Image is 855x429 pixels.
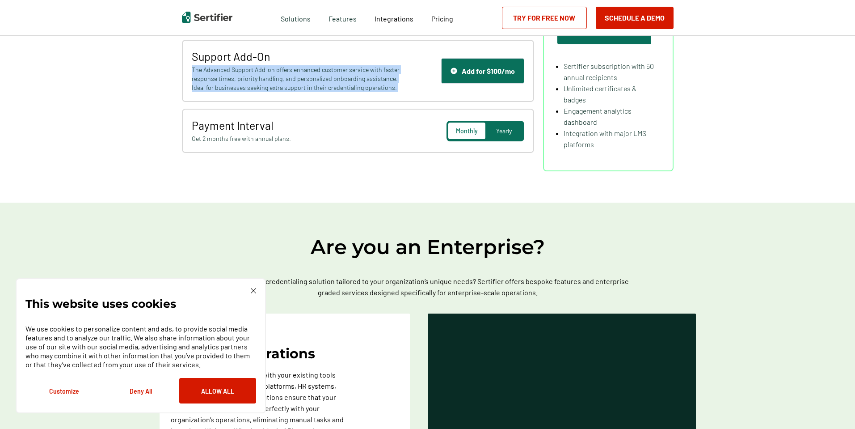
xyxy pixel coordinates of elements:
button: Schedule a Demo [596,7,674,29]
span: Unlimited certificates & badges [564,84,636,104]
span: The Advanced Support Add-on offers enhanced customer service with faster response times, priority... [192,65,402,92]
p: Looking for a credentialing solution tailored to your organization’s unique needs? Sertifier offe... [213,276,642,298]
p: This website uses cookies [25,299,176,308]
button: Deny All [102,378,179,404]
button: Allow All [179,378,256,404]
span: Integrations [375,14,413,23]
span: Sertifier subscription with 50 annual recipients [564,62,654,81]
a: Integrations [375,12,413,23]
span: Monthly [456,127,478,135]
img: Support Icon [451,68,457,74]
button: Customize [25,378,102,404]
span: Solutions [281,12,311,23]
iframe: Chat Widget [810,386,855,429]
span: Pricing [431,14,453,23]
span: Payment Interval [192,119,402,132]
button: Support IconAdd for $100/mo [441,58,524,84]
span: Features [329,12,357,23]
img: Cookie Popup Close [251,288,256,293]
div: Add for $100/mo [451,67,515,75]
span: Engagement analytics dashboard [564,106,632,126]
span: Yearly [496,127,512,135]
a: Pricing [431,12,453,23]
h2: Are you an Enterprise? [160,234,696,260]
p: We use cookies to personalize content and ads, to provide social media features and to analyze ou... [25,324,256,369]
span: Support Add-On [192,50,402,63]
a: Try for Free Now [502,7,587,29]
span: Get 2 months free with annual plans. [192,134,402,143]
img: Sertifier | Digital Credentialing Platform [182,12,232,23]
span: Integration with major LMS platforms [564,129,646,149]
div: Chatwidget [810,386,855,429]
